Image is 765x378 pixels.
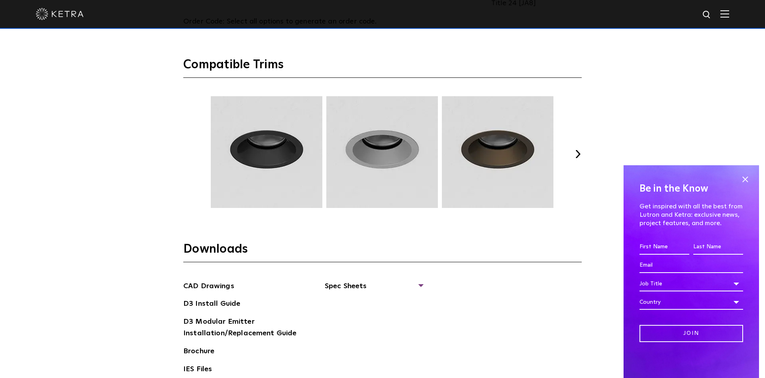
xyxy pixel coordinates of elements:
[325,96,439,208] img: TRM003.webp
[639,295,743,310] div: Country
[183,298,240,311] a: D3 Install Guide
[36,8,84,20] img: ketra-logo-2019-white
[702,10,712,20] img: search icon
[639,325,743,342] input: Join
[639,258,743,273] input: Email
[639,239,689,255] input: First Name
[183,281,234,293] a: CAD Drawings
[693,239,743,255] input: Last Name
[720,10,729,18] img: Hamburger%20Nav.svg
[325,281,422,298] span: Spec Sheets
[183,316,303,340] a: D3 Modular Emitter Installation/Replacement Guide
[183,364,212,376] a: IES Files
[574,150,582,158] button: Next
[183,346,214,358] a: Brochure
[639,276,743,291] div: Job Title
[639,202,743,227] p: Get inspired with all the best from Lutron and Ketra: exclusive news, project features, and more.
[183,57,582,78] h3: Compatible Trims
[183,241,582,262] h3: Downloads
[210,96,324,208] img: TRM002.webp
[639,181,743,196] h4: Be in the Know
[441,96,555,208] img: TRM004.webp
